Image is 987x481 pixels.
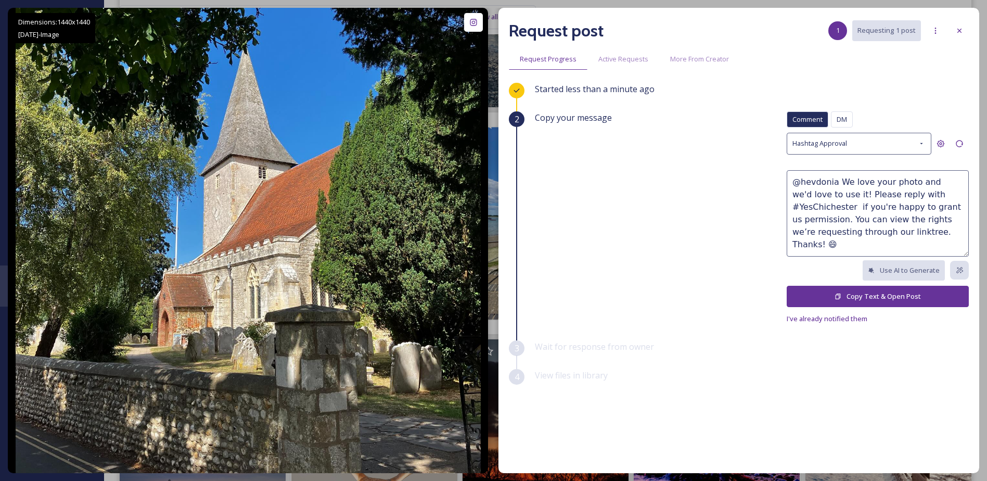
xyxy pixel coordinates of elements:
[515,342,519,355] span: 3
[515,113,519,125] span: 2
[535,370,608,381] span: View files in library
[787,170,969,257] textarea: @hevdonia We love your photo and we'd love to use it! Please reply with #YesChichester if you're ...
[792,138,847,148] span: Hashtag Approval
[787,286,969,307] button: Copy Text & Open Post
[535,111,612,124] span: Copy your message
[18,30,59,39] span: [DATE] - Image
[670,54,729,64] span: More From Creator
[852,20,921,41] button: Requesting 1 post
[515,371,519,383] span: 4
[787,314,867,323] span: I've already notified them
[520,54,576,64] span: Request Progress
[792,115,823,124] span: Comment
[16,8,481,473] img: Bosham church #bosham #boshamchurch #sussex #coast #southcoast
[535,341,654,352] span: Wait for response from owner
[535,83,655,95] span: Started less than a minute ago
[863,260,945,281] button: Use AI to Generate
[598,54,648,64] span: Active Requests
[509,18,604,43] h2: Request post
[836,26,840,35] span: 1
[837,115,847,124] span: DM
[18,17,90,27] span: Dimensions: 1440 x 1440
